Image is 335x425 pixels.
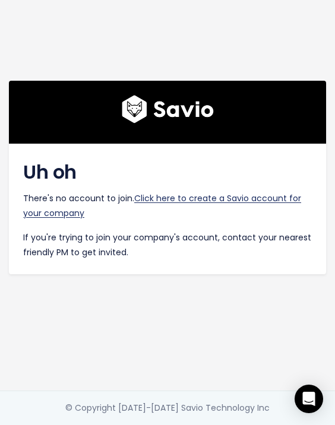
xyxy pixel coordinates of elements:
a: Click here to create a Savio account for your company [23,192,301,219]
p: There's no account to join. [23,191,312,221]
h2: Uh oh [23,158,312,186]
div: Open Intercom Messenger [295,385,323,413]
img: logo600x187.a314fd40982d.png [122,95,214,123]
div: © Copyright [DATE]-[DATE] Savio Technology Inc [65,401,270,416]
p: If you're trying to join your company's account, contact your nearest friendly PM to get invited. [23,230,312,260]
